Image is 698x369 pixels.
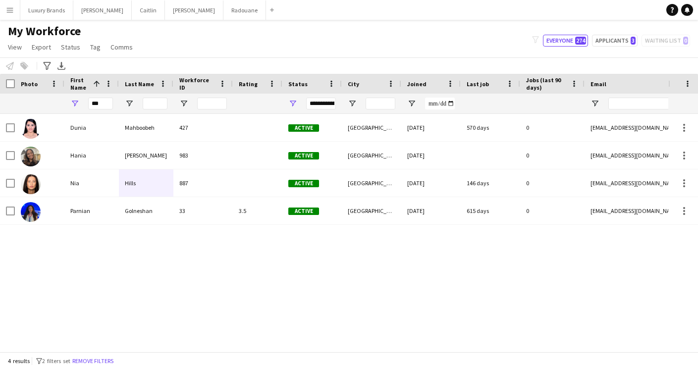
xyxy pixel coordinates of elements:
div: 887 [173,169,233,197]
div: Hania [64,142,119,169]
div: [DATE] [401,142,461,169]
span: My Workforce [8,24,81,39]
a: Comms [107,41,137,53]
div: 0 [520,114,585,141]
span: Status [61,43,80,52]
span: City [348,80,359,88]
button: [PERSON_NAME] [165,0,223,20]
span: 2 filters set [42,357,70,365]
div: Hills [119,169,173,197]
button: Open Filter Menu [288,99,297,108]
a: Export [28,41,55,53]
div: 0 [520,197,585,224]
div: Dunia [64,114,119,141]
div: [DATE] [401,114,461,141]
span: Jobs (last 90 days) [526,76,567,91]
span: Email [591,80,606,88]
span: Tag [90,43,101,52]
div: 0 [520,142,585,169]
div: [DATE] [401,169,461,197]
span: Active [288,208,319,215]
a: Status [57,41,84,53]
span: Active [288,152,319,159]
input: Workforce ID Filter Input [197,98,227,109]
div: 3.5 [233,197,282,224]
button: Luxury Brands [20,0,73,20]
button: Remove filters [70,356,115,367]
input: Last Name Filter Input [143,98,167,109]
span: View [8,43,22,52]
a: Tag [86,41,105,53]
div: [GEOGRAPHIC_DATA] [342,169,401,197]
button: Radouane [223,0,266,20]
button: Open Filter Menu [407,99,416,108]
span: Workforce ID [179,76,215,91]
span: Active [288,180,319,187]
div: 33 [173,197,233,224]
span: Rating [239,80,258,88]
button: Open Filter Menu [591,99,599,108]
button: [PERSON_NAME] [73,0,132,20]
img: Dunia Mahboobeh [21,119,41,139]
app-action-btn: Export XLSX [55,60,67,72]
div: Parnian [64,197,119,224]
a: View [4,41,26,53]
button: Open Filter Menu [179,99,188,108]
div: [PERSON_NAME] [119,142,173,169]
img: Parnian Golneshan [21,202,41,222]
span: Status [288,80,308,88]
button: Everyone274 [543,35,588,47]
button: Open Filter Menu [348,99,357,108]
span: Joined [407,80,427,88]
div: Golneshan [119,197,173,224]
div: Nia [64,169,119,197]
div: 146 days [461,169,520,197]
div: 983 [173,142,233,169]
input: City Filter Input [366,98,395,109]
div: Mahboobeh [119,114,173,141]
span: 274 [575,37,586,45]
input: First Name Filter Input [88,98,113,109]
div: [DATE] [401,197,461,224]
div: 427 [173,114,233,141]
div: [GEOGRAPHIC_DATA] [342,142,401,169]
span: First Name [70,76,89,91]
button: Open Filter Menu [125,99,134,108]
button: Caitlin [132,0,165,20]
span: Last job [467,80,489,88]
div: [GEOGRAPHIC_DATA] [342,114,401,141]
app-action-btn: Advanced filters [41,60,53,72]
div: [GEOGRAPHIC_DATA] [342,197,401,224]
div: 615 days [461,197,520,224]
img: Nia Hills [21,174,41,194]
button: Applicants3 [592,35,638,47]
button: Open Filter Menu [70,99,79,108]
div: 570 days [461,114,520,141]
span: Last Name [125,80,154,88]
span: Export [32,43,51,52]
span: Comms [110,43,133,52]
div: 0 [520,169,585,197]
img: Hania Moheb [21,147,41,166]
span: 3 [631,37,636,45]
span: Active [288,124,319,132]
input: Joined Filter Input [425,98,455,109]
span: Photo [21,80,38,88]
